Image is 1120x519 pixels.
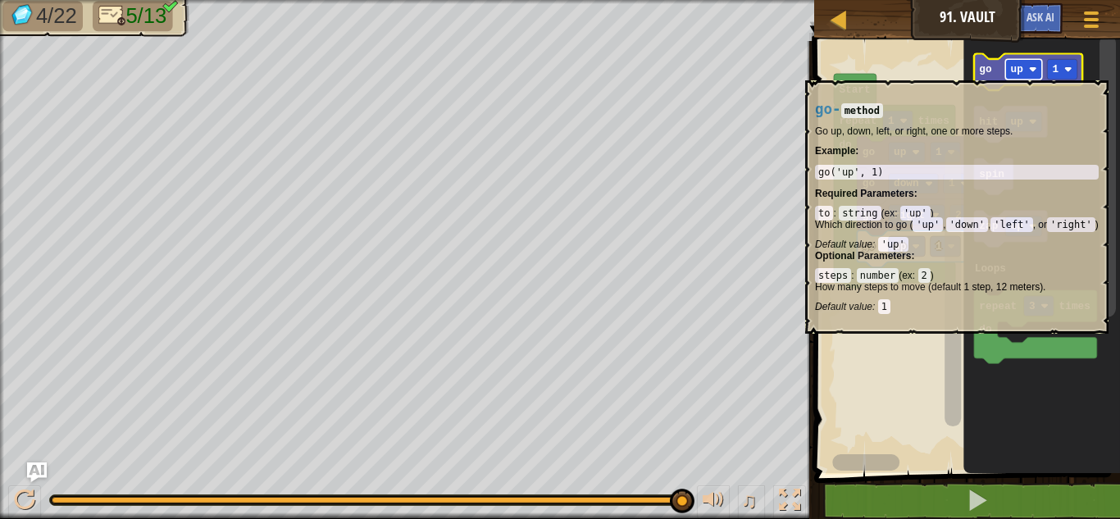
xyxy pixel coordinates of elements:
span: ♫ [741,488,758,512]
span: : [851,270,857,281]
p: How many steps to move (default 1 step, 12 meters). [815,281,1099,293]
strong: : [815,145,858,157]
div: ( ) [815,270,1099,312]
p: Which direction to go ( , , , or ) [815,219,1099,230]
span: Default value [815,301,872,312]
code: 'up' [900,206,931,221]
span: : [914,188,917,199]
div: Blockly Workspace [809,33,1120,473]
code: 'left' [990,217,1032,232]
code: string [839,206,881,221]
text: do [979,323,992,335]
span: 4/22 [36,4,77,28]
button: Adjust volume [697,485,730,519]
h4: - [815,102,1099,117]
button: ♫ [738,485,766,519]
li: Collect the gems. [2,1,83,31]
text: go [979,63,992,75]
span: Ask AI [1027,9,1054,25]
span: Required Parameters [815,188,914,199]
span: : [872,301,878,312]
code: 2 [918,268,931,283]
span: Optional Parameters [815,250,911,262]
span: : [913,270,918,281]
span: Default value [815,239,872,250]
code: 'up' [913,217,943,232]
text: up [1011,63,1024,75]
p: Go up, down, left, or right, one or more steps. [815,125,1099,137]
code: steps [815,268,851,283]
span: : [872,239,878,250]
span: go [815,101,832,117]
span: : [895,207,900,219]
div: go('up', 1) [818,166,1095,178]
span: ex [885,207,895,219]
code: 'up' [878,237,908,252]
text: 1 [1053,63,1059,75]
span: ex [902,270,913,281]
code: 'right' [1047,217,1095,232]
button: Show game menu [1071,3,1112,42]
span: Example [815,145,855,157]
button: Ask AI [1018,3,1063,34]
code: to [815,206,833,221]
div: ( ) [815,207,1099,250]
button: Ctrl + P: Play [8,485,41,519]
button: Toggle fullscreen [773,485,806,519]
code: 'down' [946,217,988,232]
span: : [833,207,839,219]
button: Ask AI [27,462,47,482]
li: Only 9 lines of code [93,1,173,31]
span: : [911,250,914,262]
code: 1 [878,299,890,314]
span: 5/13 [125,4,166,28]
code: number [857,268,899,283]
code: method [841,103,883,118]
